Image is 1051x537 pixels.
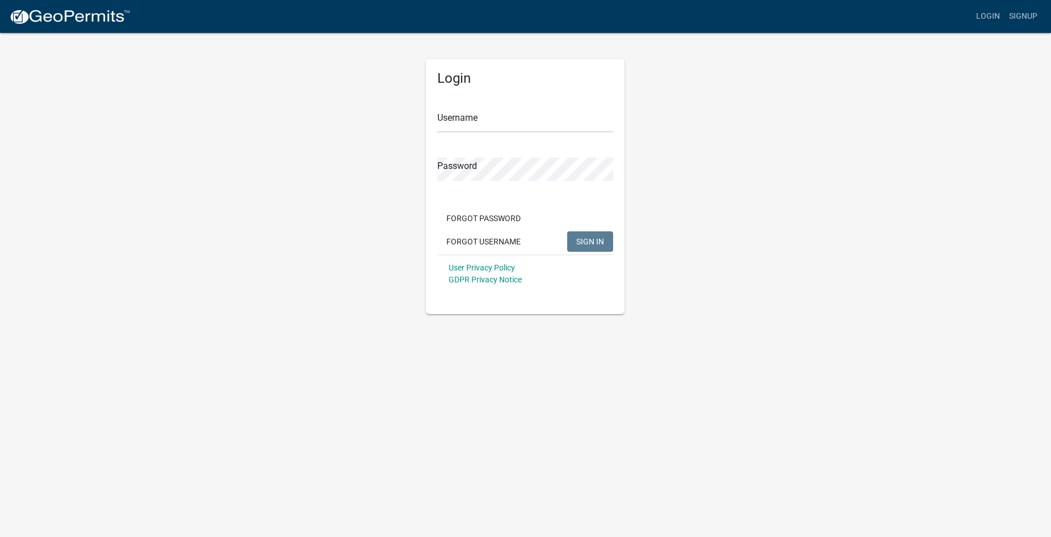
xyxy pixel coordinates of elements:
button: SIGN IN [567,231,613,252]
a: Login [972,6,1004,27]
h5: Login [437,70,613,87]
button: Forgot Username [437,231,530,252]
a: Signup [1004,6,1042,27]
span: SIGN IN [576,236,604,246]
a: User Privacy Policy [449,263,515,272]
a: GDPR Privacy Notice [449,275,522,284]
button: Forgot Password [437,208,530,229]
